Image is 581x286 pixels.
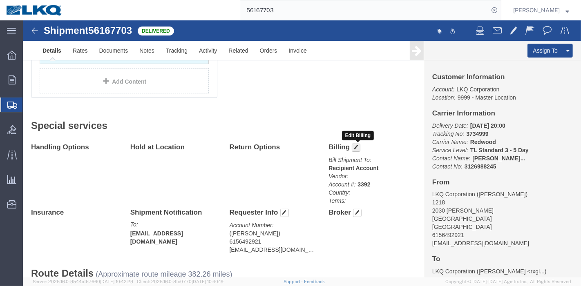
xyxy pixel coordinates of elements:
iframe: To enrich screen reader interactions, please activate Accessibility in Grammarly extension settings [23,20,581,277]
span: Copyright © [DATE]-[DATE] Agistix Inc., All Rights Reserved [445,278,571,285]
span: Praveen Nagaraj [513,6,560,15]
a: Support [284,279,304,284]
span: Client: 2025.16.0-8fc0770 [137,279,223,284]
input: Search for shipment number, reference number [240,0,489,20]
span: Server: 2025.16.0-9544af67660 [33,279,133,284]
button: [PERSON_NAME] [513,5,570,15]
span: [DATE] 10:40:19 [192,279,223,284]
a: Feedback [304,279,325,284]
img: logo [6,4,63,16]
span: [DATE] 10:42:29 [100,279,133,284]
